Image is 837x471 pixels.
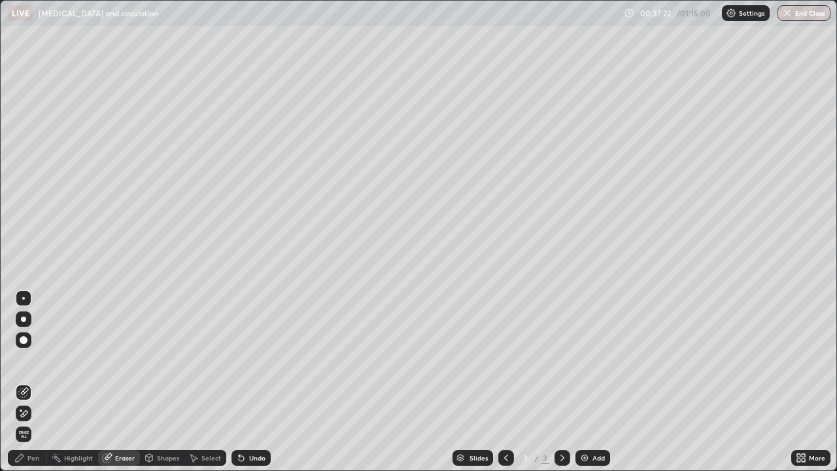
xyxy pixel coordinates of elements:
span: Erase all [16,430,31,438]
div: 3 [519,454,532,462]
button: End Class [777,5,830,21]
img: add-slide-button [579,453,590,463]
p: [MEDICAL_DATA] and circulation [39,8,158,18]
div: Shapes [157,455,179,461]
div: More [809,455,825,461]
img: class-settings-icons [726,8,736,18]
div: 3 [541,452,549,464]
div: Pen [27,455,39,461]
div: Highlight [64,455,93,461]
div: / [535,454,539,462]
div: Slides [470,455,488,461]
img: end-class-cross [782,8,793,18]
p: LIVE [12,8,29,18]
div: Add [592,455,605,461]
div: Eraser [115,455,135,461]
p: Settings [739,10,764,16]
div: Select [201,455,221,461]
div: Undo [249,455,265,461]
